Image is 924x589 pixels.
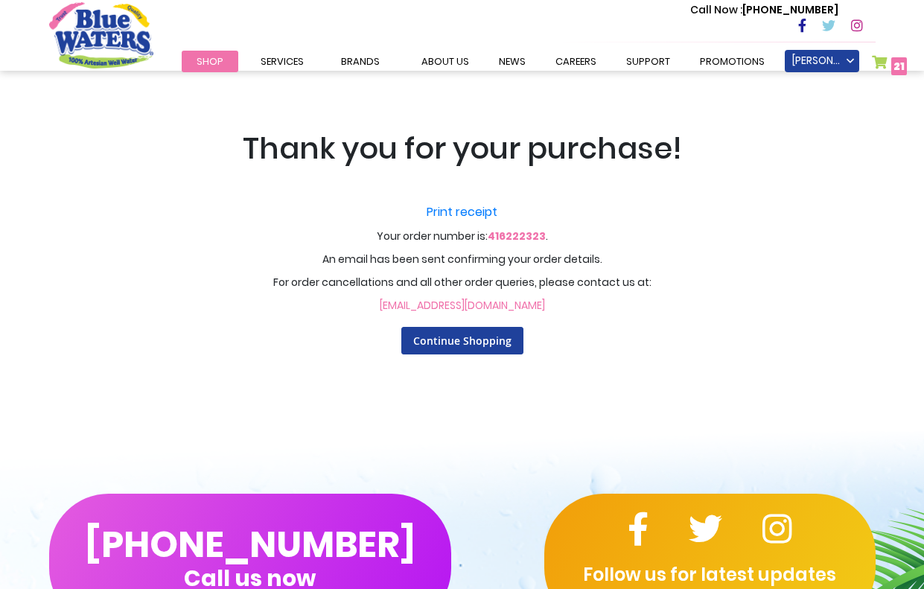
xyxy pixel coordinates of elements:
p: An email has been sent confirming your order details. [15,252,909,267]
p: Follow us for latest updates [544,561,876,588]
p: Your order number is: . [15,196,909,244]
a: [PERSON_NAME] [785,50,859,72]
p: [PHONE_NUMBER] [690,2,838,18]
span: Call us now [184,574,316,582]
a: store logo [49,2,153,68]
span: Thank you for your purchase! [243,127,682,169]
a: Print receipt [15,203,909,221]
a: about us [407,51,484,72]
a: careers [541,51,611,72]
a: 21 [872,55,908,77]
a: Continue Shopping [401,327,523,354]
a: 416222323 [488,229,546,243]
a: [EMAIL_ADDRESS][DOMAIN_NAME] [380,298,545,313]
a: News [484,51,541,72]
span: 21 [893,59,905,74]
a: Promotions [685,51,780,72]
a: support [611,51,685,72]
span: Services [261,54,304,69]
span: Continue Shopping [413,334,512,348]
span: Brands [341,54,380,69]
span: Call Now : [690,2,742,17]
span: Shop [197,54,223,69]
p: For order cancellations and all other order queries, please contact us at: [15,275,909,290]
